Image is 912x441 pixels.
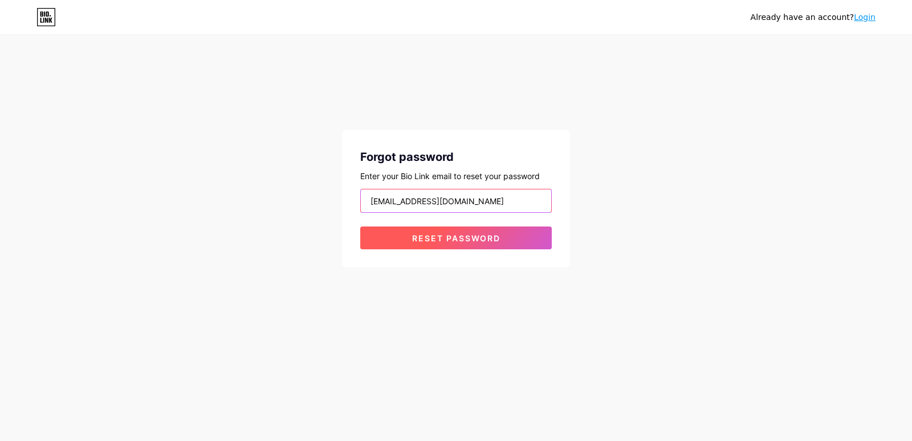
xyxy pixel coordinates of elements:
input: Email [361,189,551,212]
div: Forgot password [360,148,552,165]
button: Reset password [360,226,552,249]
div: Enter your Bio Link email to reset your password [360,170,552,182]
span: Reset password [412,233,500,243]
div: Already have an account? [751,11,876,23]
a: Login [854,13,876,22]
